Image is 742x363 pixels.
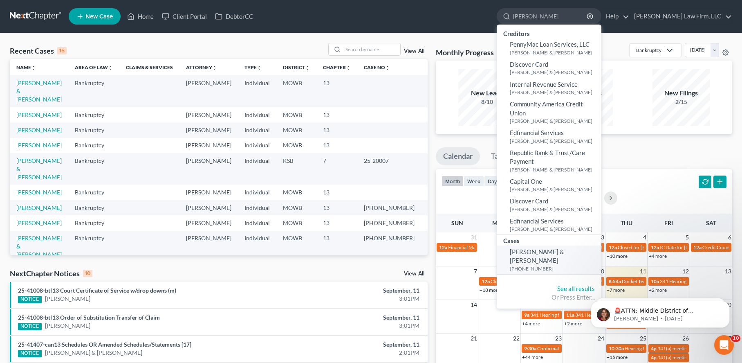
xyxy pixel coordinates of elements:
td: [PERSON_NAME] [179,153,238,185]
a: Chapterunfold_more [323,64,351,70]
td: Individual [238,215,276,230]
a: [PERSON_NAME] Law Firm, LLC [630,9,732,24]
div: NOTICE [18,350,42,357]
td: MOWB [276,185,316,200]
span: 9a [524,312,529,318]
button: week [464,176,484,187]
div: 15 [57,47,67,54]
span: 22 [512,334,520,343]
a: Case Nounfold_more [364,64,390,70]
td: Individual [238,185,276,200]
td: Individual [238,200,276,215]
td: 13 [316,138,357,153]
td: Individual [238,231,276,262]
span: 5 [685,232,690,242]
small: [PERSON_NAME] & [PERSON_NAME] [510,225,599,232]
a: +4 more [649,253,667,259]
a: [PERSON_NAME] [16,126,62,133]
span: 12a [693,244,702,250]
span: 4p [651,345,657,352]
i: unfold_more [305,65,310,70]
span: Closed for [PERSON_NAME] [491,278,552,284]
i: unfold_more [346,65,351,70]
a: +2 more [564,320,582,327]
td: [PERSON_NAME] [179,107,238,122]
td: MOWB [276,75,316,107]
td: Individual [238,138,276,153]
td: Bankruptcy [68,200,119,215]
a: +15 more [607,354,628,360]
i: unfold_more [212,65,217,70]
td: [PERSON_NAME] [179,185,238,200]
small: [PERSON_NAME] & [PERSON_NAME] [510,206,599,213]
a: Attorneyunfold_more [186,64,217,70]
span: Community America Credit Union [510,100,583,116]
a: Nameunfold_more [16,64,36,70]
span: Docket Text: for [PERSON_NAME] [622,278,695,284]
span: Discover Card [510,61,548,68]
td: Individual [238,122,276,138]
iframe: Intercom notifications message [578,284,742,341]
a: See all results [557,285,595,292]
span: 11 [639,266,647,276]
span: [PERSON_NAME] & [PERSON_NAME] [510,248,564,264]
i: unfold_more [31,65,36,70]
span: 14 [470,300,478,310]
span: New Case [85,14,113,20]
td: MOWB [276,200,316,215]
span: 7 [473,266,478,276]
td: MOWB [276,122,316,138]
small: [PERSON_NAME] & [PERSON_NAME] [510,186,599,193]
span: Edfinancial Services [510,129,564,136]
a: Tasks [484,147,516,165]
td: MOWB [276,107,316,122]
a: 25-41008-btf13 Order of Substitution Transfer of Claim [18,314,160,321]
div: 2:01PM [291,349,419,357]
span: Sat [706,219,716,226]
span: Capital One [510,178,542,185]
span: Discover Card [510,197,548,205]
span: 341 Hearing for [PERSON_NAME] [660,278,733,284]
span: 6 [727,232,732,242]
div: 8/10 [458,98,516,106]
td: [PHONE_NUMBER] [357,231,421,262]
td: [PERSON_NAME] [179,215,238,230]
td: [PERSON_NAME] [179,138,238,153]
a: Discover Card[PERSON_NAME] & [PERSON_NAME] [497,195,601,215]
span: 341(a) meeting for [PERSON_NAME] [657,354,736,361]
i: unfold_more [385,65,390,70]
span: 9:30a [524,345,536,352]
td: Bankruptcy [68,138,119,153]
div: Creditors [497,28,601,38]
i: unfold_more [108,65,113,70]
div: 3:01PM [291,295,419,303]
input: Search by name... [343,43,400,55]
span: 10:30a [609,345,624,352]
iframe: Intercom live chat [714,335,734,355]
span: 12a [651,244,659,250]
a: View All [404,48,424,54]
small: [PERSON_NAME] & [PERSON_NAME] [510,49,599,56]
a: [PERSON_NAME] [16,111,62,118]
a: Republic Bank & Trust/Care Payment[PERSON_NAME] & [PERSON_NAME] [497,147,601,175]
td: [PERSON_NAME] [179,200,238,215]
a: [PERSON_NAME] [16,142,62,149]
div: NOTICE [18,323,42,330]
span: Confirmation Hearing for [PERSON_NAME] [537,345,631,352]
td: Individual [238,107,276,122]
td: Individual [238,75,276,107]
span: 12a [609,244,617,250]
a: [PERSON_NAME] & [PERSON_NAME][PHONE_NUMBER] [497,246,601,274]
input: Search by name... [513,9,588,24]
a: DebtorCC [211,9,257,24]
span: 8:54a [609,278,621,284]
div: NOTICE [18,296,42,303]
div: 10 [83,270,92,277]
div: September, 11 [291,286,419,295]
span: 4 [642,232,647,242]
td: [PHONE_NUMBER] [357,200,421,215]
td: 13 [316,107,357,122]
